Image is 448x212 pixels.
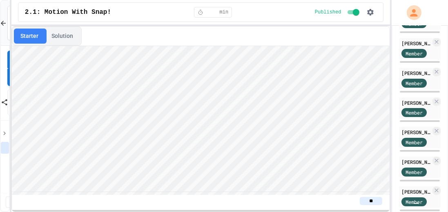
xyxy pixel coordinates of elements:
button: Starter [14,29,45,44]
span: min [220,9,229,15]
div: [PERSON_NAME] [401,128,431,136]
div: [PERSON_NAME] [401,99,431,106]
div: My Account [398,3,423,22]
span: Published [315,9,341,15]
a: Add New Item [7,51,20,86]
a: Publish [6,197,40,208]
span: Member [406,198,423,205]
span: Member [406,79,423,87]
span: Member [406,109,423,116]
a: Share Items [7,89,21,115]
iframe: chat widget [414,179,440,204]
span: Member [406,50,423,57]
span: Member [406,139,423,146]
iframe: To enrich screen reader interactions, please activate Accessibility in Grammarly extension settings [12,46,390,195]
span: Member [406,168,423,176]
div: [PERSON_NAME] [401,188,431,195]
button: Solution [45,29,80,44]
span: 2.1: Motion With Snap! [25,7,111,17]
div: [PERSON_NAME] [401,69,431,77]
div: [PERSON_NAME] [401,158,431,166]
div: [PERSON_NAME] [401,40,431,47]
div: Content is published and visible to students [315,7,361,17]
